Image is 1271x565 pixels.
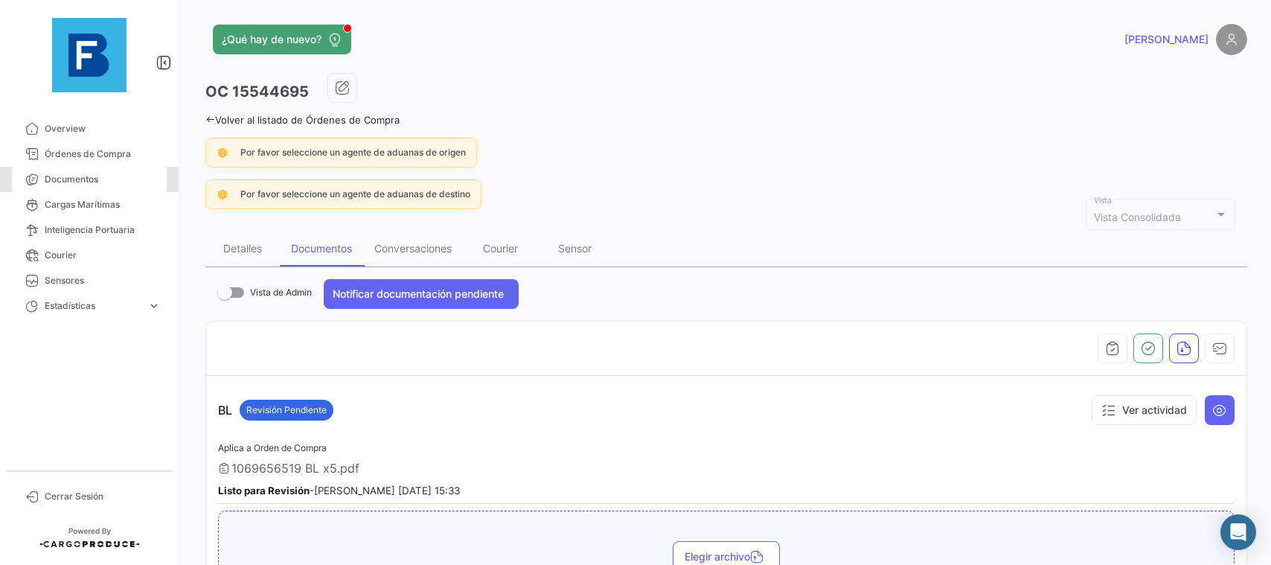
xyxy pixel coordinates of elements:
span: Vista Consolidada [1094,211,1181,223]
a: Overview [12,116,167,141]
p: BL [218,400,333,421]
a: Inteligencia Portuaria [12,217,167,243]
a: Órdenes de Compra [12,141,167,167]
span: expand_more [147,299,161,313]
span: Sensores [45,274,161,287]
small: - [PERSON_NAME] [DATE] 15:33 [218,485,460,497]
span: [PERSON_NAME] [1124,32,1208,47]
span: Cerrar Sesión [45,490,161,503]
span: Aplica a Orden de Compra [218,442,327,453]
span: ¿Qué hay de nuevo? [222,32,321,47]
a: Volver al listado de Órdenes de Compra [205,114,400,126]
a: Cargas Marítimas [12,192,167,217]
div: Courier [483,242,518,255]
button: ¿Qué hay de nuevo? [213,25,351,54]
a: Sensores [12,268,167,293]
span: 1069656519 BL x5.pdf [231,461,359,476]
button: Notificar documentación pendiente [324,279,519,309]
span: Revisión Pendiente [246,403,327,417]
button: Ver actividad [1092,395,1197,425]
span: Estadísticas [45,299,141,313]
a: Courier [12,243,167,268]
img: placeholder-user.png [1216,24,1247,55]
div: Sensor [558,242,592,255]
span: Courier [45,249,161,262]
span: Por favor seleccione un agente de aduanas de destino [240,188,470,199]
span: Elegir archivo [685,550,768,563]
div: Detalles [223,242,262,255]
span: Cargas Marítimas [45,198,161,211]
span: Overview [45,122,161,135]
span: Órdenes de Compra [45,147,161,161]
span: Documentos [45,173,161,186]
div: Conversaciones [374,242,452,255]
a: Documentos [12,167,167,192]
span: Inteligencia Portuaria [45,223,161,237]
h3: OC 15544695 [205,81,309,102]
img: 12429640-9da8-4fa2-92c4-ea5716e443d2.jpg [52,18,127,92]
span: Vista de Admin [250,284,312,301]
b: Listo para Revisión [218,485,310,497]
div: Documentos [291,242,352,255]
div: Abrir Intercom Messenger [1220,514,1256,550]
span: Por favor seleccione un agente de aduanas de origen [240,147,466,158]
